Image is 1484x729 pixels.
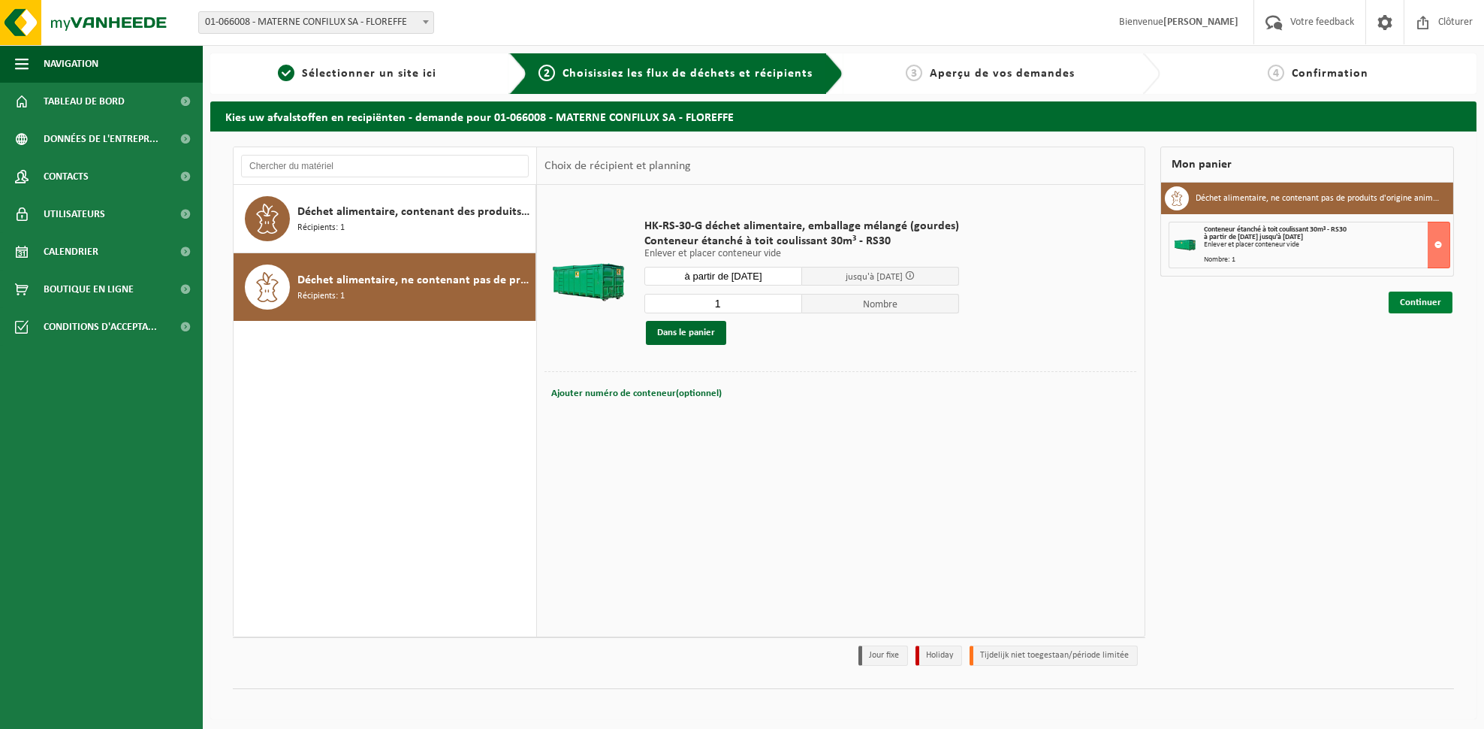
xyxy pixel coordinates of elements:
div: Choix de récipient et planning [537,147,698,185]
div: Nombre: 1 [1205,256,1450,264]
button: Dans le panier [646,321,726,345]
h2: Kies uw afvalstoffen en recipiënten - demande pour 01-066008 - MATERNE CONFILUX SA - FLOREFFE [210,101,1476,131]
span: Navigation [44,45,98,83]
span: HK-RS-30-G déchet alimentaire, emballage mélangé (gourdes) [644,219,959,234]
li: Holiday [915,646,962,666]
span: Confirmation [1292,68,1368,80]
li: Jour fixe [858,646,908,666]
span: 4 [1268,65,1284,81]
span: Conteneur étanché à toit coulissant 30m³ - RS30 [644,234,959,249]
span: Sélectionner un site ici [302,68,436,80]
span: Tableau de bord [44,83,125,120]
span: Calendrier [44,233,98,271]
li: Tijdelijk niet toegestaan/période limitée [970,646,1138,666]
span: Utilisateurs [44,195,105,233]
span: Conteneur étanché à toit coulissant 30m³ - RS30 [1205,225,1347,234]
span: Récipients: 1 [297,289,345,304]
span: Boutique en ligne [44,271,134,308]
button: Ajouter numéro de conteneur(optionnel) [550,383,723,404]
button: Déchet alimentaire, contenant des produits d'origine animale, emballage mélangé (sans verre), cat... [234,185,536,253]
span: 2 [538,65,555,81]
span: 01-066008 - MATERNE CONFILUX SA - FLOREFFE [198,11,434,34]
input: Sélectionnez date [644,267,802,286]
strong: [PERSON_NAME] [1163,17,1238,28]
span: Ajouter numéro de conteneur(optionnel) [551,389,722,398]
span: 3 [906,65,922,81]
p: Enlever et placer conteneur vide [644,249,959,259]
span: Contacts [44,158,89,195]
a: Continuer [1389,292,1452,313]
h3: Déchet alimentaire, ne contenant pas de produits d'origine animale, emballage mélangé (excepté ve... [1196,186,1443,210]
span: Déchet alimentaire, ne contenant pas de produits d'origine animale, emballage mélangé (excepté ve... [297,271,532,289]
input: Chercher du matériel [241,155,529,177]
span: 01-066008 - MATERNE CONFILUX SA - FLOREFFE [199,12,433,33]
a: 1Sélectionner un site ici [218,65,497,83]
span: Déchet alimentaire, contenant des produits d'origine animale, emballage mélangé (sans verre), cat 3 [297,203,532,221]
span: Récipients: 1 [297,221,345,235]
span: Choisissiez les flux de déchets et récipients [563,68,813,80]
span: Conditions d'accepta... [44,308,157,346]
span: jusqu'à [DATE] [846,272,903,282]
strong: à partir de [DATE] jusqu'à [DATE] [1205,233,1304,241]
span: Nombre [802,294,960,313]
span: Données de l'entrepr... [44,120,158,158]
span: Aperçu de vos demandes [930,68,1075,80]
span: 1 [278,65,294,81]
button: Déchet alimentaire, ne contenant pas de produits d'origine animale, emballage mélangé (excepté ve... [234,253,536,321]
div: Mon panier [1160,147,1455,183]
div: Enlever et placer conteneur vide [1205,241,1450,249]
